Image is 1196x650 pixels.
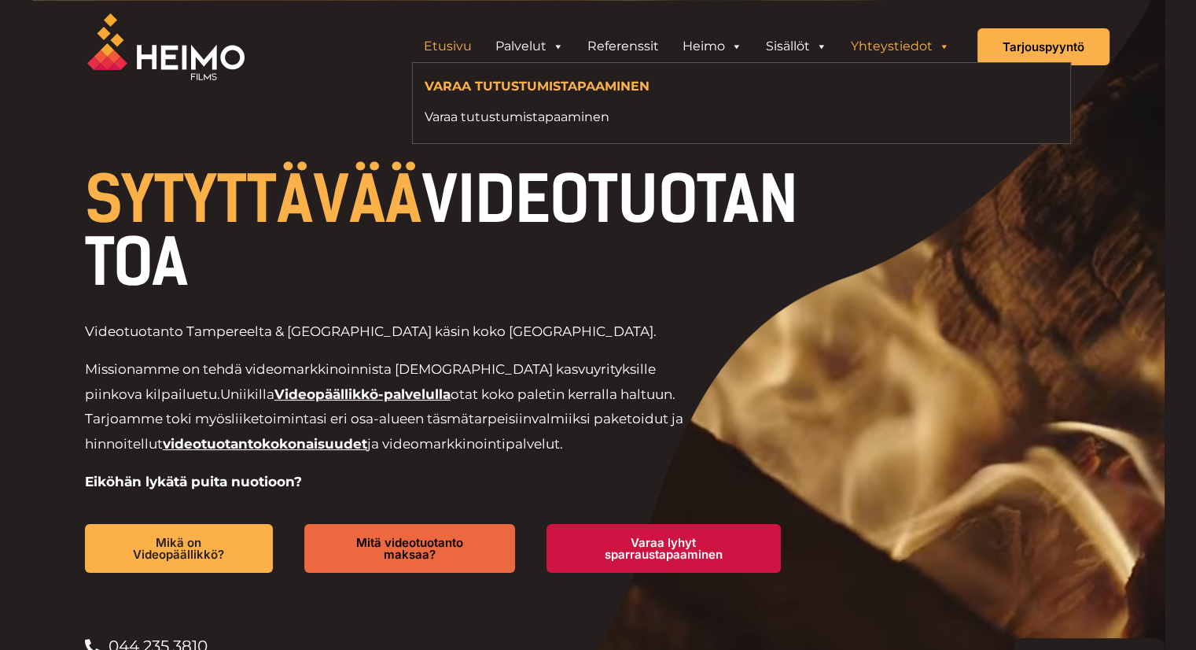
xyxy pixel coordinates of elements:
[220,386,274,402] span: Uniikilla
[404,31,970,62] aside: Header Widget 1
[110,537,248,560] span: Mikä on Videopäällikkö?
[231,411,532,427] span: liiketoimintasi eri osa-alueen täsmätarpeisiin
[85,524,274,573] a: Mikä on Videopäällikkö?
[85,168,812,294] h1: VIDEOTUOTANTOA
[425,106,965,127] a: Varaa tutustumistapaaminen
[572,537,756,560] span: Varaa lyhyt sparraustapaaminen
[85,357,705,456] p: Missionamme on tehdä videomarkkinoinnista [DEMOGRAPHIC_DATA] kasvuyrityksille piinkova kilpailuetu.
[85,474,302,489] strong: Eiköhän lykätä puita nuotioon?
[163,436,367,452] a: videotuotantokokonaisuudet
[977,28,1110,65] a: Tarjouspyyntö
[576,31,671,62] a: Referenssit
[425,79,965,98] h4: Varaa tutustumistapaaminen
[484,31,576,62] a: Palvelut
[304,524,514,573] a: Mitä videotuotanto maksaa?
[85,319,705,345] p: Videotuotanto Tampereelta & [GEOGRAPHIC_DATA] käsin koko [GEOGRAPHIC_DATA].
[412,31,484,62] a: Etusivu
[839,31,962,62] a: Yhteystiedot
[85,162,421,238] span: SYTYTTÄVÄÄ
[87,13,245,80] img: Heimo Filmsin logo
[754,31,839,62] a: Sisällöt
[329,537,489,560] span: Mitä videotuotanto maksaa?
[274,386,451,402] a: Videopäällikkö-palvelulla
[671,31,754,62] a: Heimo
[367,436,563,452] span: ja videomarkkinointipalvelut.
[546,524,781,573] a: Varaa lyhyt sparraustapaaminen
[85,411,683,452] span: valmiiksi paketoidut ja hinnoitellut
